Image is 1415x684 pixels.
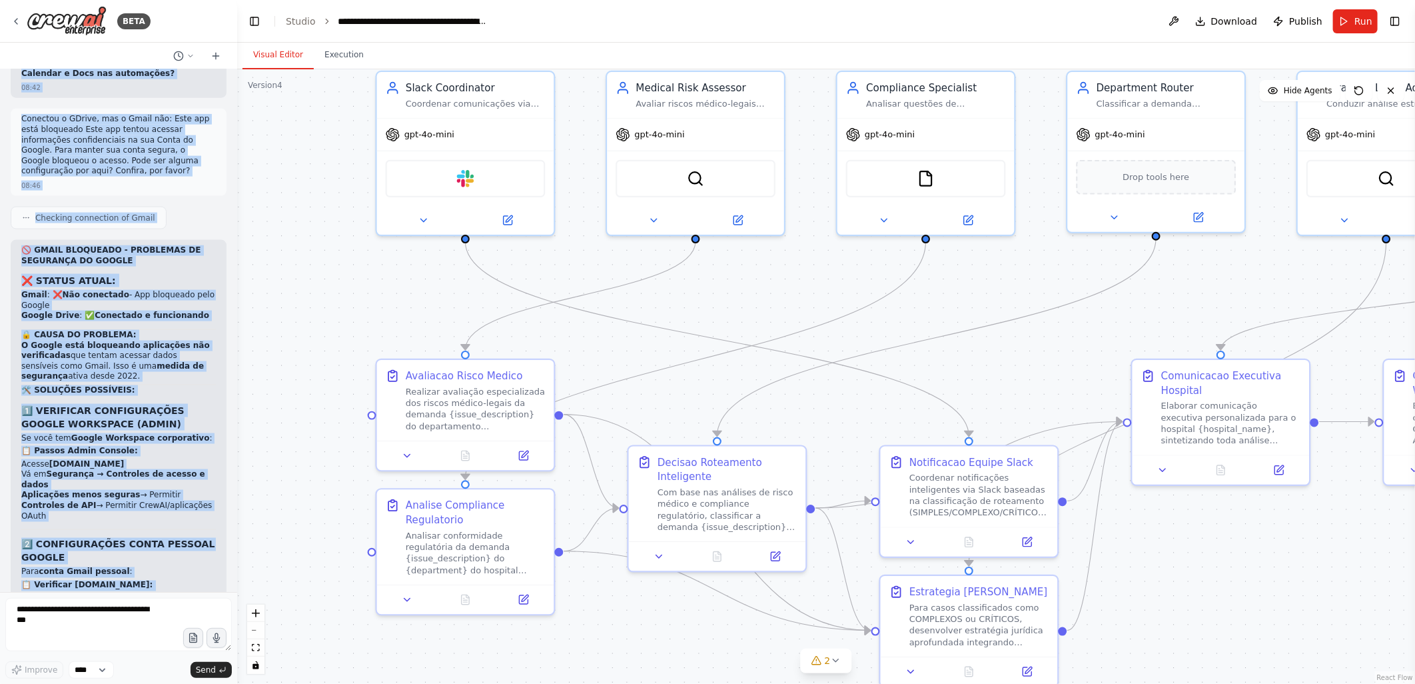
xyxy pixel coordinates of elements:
[1067,415,1122,508] g: Edge from 3a52c47a-f0a8-4743-9c3d-3ce977d4b9a0 to 4e0d28cf-f26e-4acc-ba3a-f5e9d3f36067
[117,13,151,29] div: BETA
[35,213,155,223] span: Checking connection of Gmail
[1211,15,1258,28] span: Download
[962,241,1394,566] g: Edge from 9c7504b6-8ebf-45b7-b392-5a9cd155cf31 to 19369289-189f-4e3c-b350-1ced73c91df8
[1097,98,1236,109] div: Classificar a demanda {issue_description} do {department} do hospital {hospital_name} quanto à ur...
[242,41,314,69] button: Visual Editor
[658,455,797,484] div: Decisao Roteamento Inteligente
[815,501,870,637] g: Edge from b589adca-cf33-429a-91ea-c887e2f298c5 to 19369289-189f-4e3c-b350-1ced73c91df8
[21,245,201,265] strong: 🚫 GMAIL BLOQUEADO - PROBLEMAS DE SEGURANÇA DO GOOGLE
[406,369,523,383] div: Avaliacao Risco Medico
[917,170,935,187] img: FileReadTool
[183,628,203,648] button: Upload files
[196,665,216,675] span: Send
[21,539,215,563] strong: 2️⃣ CONFIGURAÇÕES CONTA PESSOAL GOOGLE
[1333,9,1378,33] button: Run
[21,290,216,311] li: : ❌ - App bloqueado pelo Google
[21,581,153,590] strong: 📋 Verificar [DOMAIN_NAME]:
[376,71,556,236] div: Slack CoordinatorCoordenar comunicações via Slack para o escritório jurídico, notificando a equip...
[1066,71,1246,233] div: Department RouterClassificar a demanda {issue_description} do {department} do hospital {hospital_...
[1254,461,1304,479] button: Open in side panel
[499,591,548,609] button: Open in side panel
[21,459,216,470] li: Acesse
[879,445,1059,559] div: Notificacao Equipe SlackCoordenar notificações inteligentes via Slack baseadas na classificação d...
[564,501,618,558] g: Edge from 8167d8ae-9c5b-4bab-bbff-0ede10c98c18 to b589adca-cf33-429a-91ea-c887e2f298c5
[21,433,216,444] p: Se você tem :
[710,239,1163,437] g: Edge from 33438a0c-b098-4a31-94a2-89c41ae32e3a to b589adca-cf33-429a-91ea-c887e2f298c5
[634,129,684,140] span: gpt-4o-mini
[168,48,200,64] button: Switch to previous chat
[25,665,57,675] span: Improve
[1003,663,1052,681] button: Open in side panel
[21,385,135,395] strong: 🛠️ SOLUÇÕES POSSÍVEIS:
[499,447,548,465] button: Open in side panel
[21,469,205,489] strong: Segurança → Controles de acesso e dados
[909,585,1048,599] div: Estrategia [PERSON_NAME]
[21,58,177,78] strong: Devo expandir o sistema incluindo Calendar e Docs nas automações?
[27,6,107,36] img: Logo
[1190,9,1263,33] button: Download
[21,446,138,455] strong: 📋 Passos Admin Console:
[1097,81,1236,95] div: Department Router
[21,567,216,578] p: Para :
[207,628,227,648] button: Click to speak your automation idea
[376,488,556,615] div: Analise Compliance RegulatorioAnalisar conformidade regulatória da demanda {issue_description} do...
[247,622,264,639] button: zoom out
[247,605,264,674] div: React Flow controls
[63,290,129,299] strong: Não conectado
[5,661,63,679] button: Improve
[71,433,210,443] strong: Google Workspace corporativo
[21,469,216,490] li: Vá em
[1289,15,1322,28] span: Publish
[1319,415,1374,429] g: Edge from 4e0d28cf-f26e-4acc-ba3a-f5e9d3f36067 to 4d864d7e-1777-4966-a390-545f0120088b
[248,80,282,91] div: Version 4
[245,12,264,31] button: Hide left sidebar
[21,361,204,381] strong: medida de segurança
[628,445,807,573] div: Decisao Roteamento InteligenteCom base nas análises de risco médico e compliance regulatório, cla...
[697,212,778,229] button: Open in side panel
[404,129,454,140] span: gpt-4o-mini
[21,330,137,339] strong: 🔒 CAUSA DO PROBLEMA:
[1131,359,1311,486] div: Comunicacao Executiva HospitalElaborar comunicação executiva personalizada para o hospital {hospi...
[909,602,1049,648] div: Para casos classificados como COMPLEXOS ou CRÍTICOS, desenvolver estratégia jurídica aprofundada ...
[658,487,797,533] div: Com base nas análises de risco médico e compliance regulatório, classificar a demanda {issue_desc...
[286,15,488,28] nav: breadcrumb
[751,548,800,565] button: Open in side panel
[939,663,999,681] button: No output available
[1095,129,1145,140] span: gpt-4o-mini
[406,81,546,95] div: Slack Coordinator
[458,241,703,350] g: Edge from 8fb00054-fd0d-488c-ad03-04d06ce1e7ba to a73deac5-0149-4d4e-9a11-0ab02dfdd670
[909,473,1049,519] div: Coordenar notificações inteligentes via Slack baseadas na classificação de roteamento (SIMPLES/CO...
[1354,15,1372,28] span: Run
[21,311,216,321] li: : ✅
[866,81,1006,95] div: Compliance Specialist
[406,498,546,527] div: Analise Compliance Regulatorio
[866,98,1006,109] div: Analisar questões de compliance e regulamentação da demanda {issue_description} do {department} d...
[95,311,209,320] strong: Conectado e funcionando
[815,494,870,515] g: Edge from b589adca-cf33-429a-91ea-c887e2f298c5 to 3a52c47a-f0a8-4743-9c3d-3ce977d4b9a0
[21,114,216,177] p: Conectou o GDrive, mas o Gmail não: Este app está bloqueado Este app tentou acessar informações c...
[21,275,116,286] strong: ❌ STATUS ATUAL:
[1268,9,1328,33] button: Publish
[458,241,933,479] g: Edge from c56f77cc-144d-48cc-b8c2-b7210f6500d4 to 8167d8ae-9c5b-4bab-bbff-0ede10c98c18
[406,386,546,432] div: Realizar avaliação especializada dos riscos médico-legais da demanda {issue_description} do depar...
[458,241,977,436] g: Edge from c39f82e5-5321-4c88-a7c9-0661b5525b84 to 3a52c47a-f0a8-4743-9c3d-3ce977d4b9a0
[21,490,140,499] strong: Aplicações menos seguras
[1161,369,1301,397] div: Comunicacao Executiva Hospital
[801,649,852,673] button: 2
[687,548,747,565] button: No output available
[1158,209,1239,226] button: Open in side panel
[21,83,41,93] div: 08:42
[636,81,776,95] div: Medical Risk Assessor
[836,71,1016,236] div: Compliance SpecialistAnalisar questões de compliance e regulamentação da demanda {issue_descripti...
[1378,170,1395,187] img: SerperDevTool
[636,98,776,109] div: Avaliar riscos médico-legais específicos da demanda {issue_description} do departamento {departme...
[606,71,785,236] div: Medical Risk AssessorAvaliar riscos médico-legais específicos da demanda {issue_description} do d...
[191,662,232,678] button: Send
[467,212,548,229] button: Open in side panel
[927,212,1009,229] button: Open in side panel
[247,605,264,622] button: zoom in
[1161,401,1301,447] div: Elaborar comunicação executiva personalizada para o hospital {hospital_name}, sintetizando toda a...
[376,359,556,472] div: Avaliacao Risco MedicoRealizar avaliação especializada dos riscos médico-legais da demanda {issue...
[21,181,41,191] div: 08:46
[909,455,1033,470] div: Notificacao Equipe Slack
